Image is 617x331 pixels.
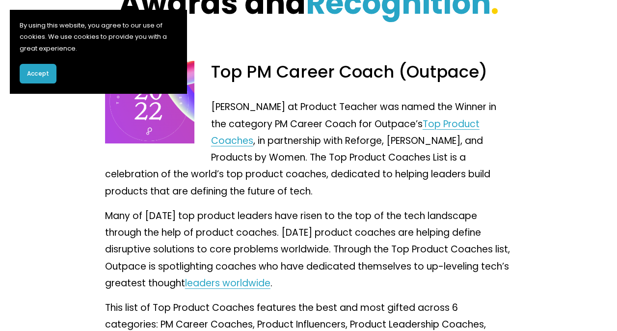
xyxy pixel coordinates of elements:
[105,99,512,199] p: [PERSON_NAME] at Product Teacher was named the Winner in the category PM Career Coach for Outpace...
[185,276,270,290] a: leaders worldwide
[20,64,56,83] button: Accept
[105,208,512,292] p: Many of [DATE] top product leaders have risen to the top of the tech landscape through the help o...
[27,69,49,78] span: Accept
[211,117,480,147] a: Top Product Coaches
[10,10,187,93] section: Cookie banner
[105,61,512,83] h3: Top PM Career Coach (Outpace)
[20,20,177,54] p: By using this website, you agree to our use of cookies. We use cookies to provide you with a grea...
